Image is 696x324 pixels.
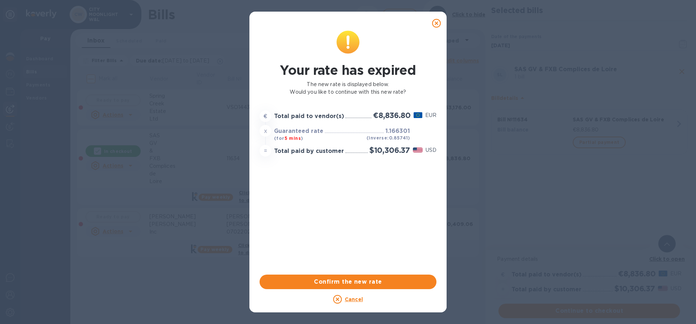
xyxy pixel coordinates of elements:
strong: € [264,113,267,119]
p: EUR [425,112,436,119]
b: (inverse: 0.85741 ) [366,135,410,141]
h3: Total paid by customer [274,148,344,155]
span: Confirm the new rate [265,278,431,286]
u: Cancel [345,296,363,302]
img: USD [413,147,423,153]
h3: Total paid to vendor(s) [274,113,344,120]
p: The new rate is displayed below. Would you like to continue with this new rate? [260,81,436,96]
h3: Guaranteed rate [274,128,323,135]
h3: 1.166301 [385,128,410,135]
p: USD [426,146,436,154]
div: x [260,125,271,137]
div: = [260,145,271,157]
b: (for ) [274,135,303,141]
h2: $10,306.37 [369,146,410,155]
span: 5 mins [285,135,301,141]
h2: €8,836.80 [373,111,410,120]
h1: Your rate has expired [260,62,436,78]
button: Confirm the new rate [260,275,436,289]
